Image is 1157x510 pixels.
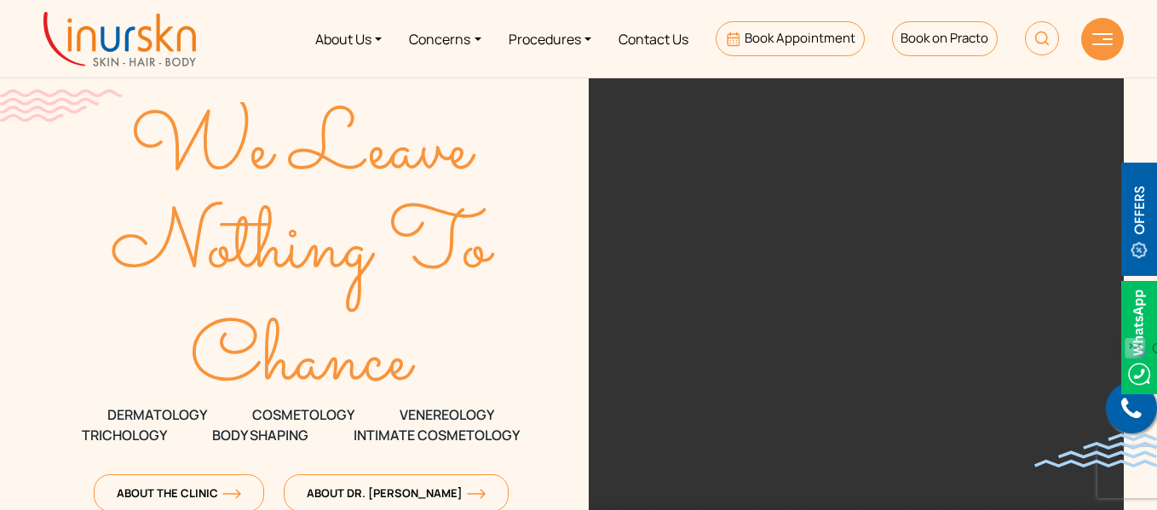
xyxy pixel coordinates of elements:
span: Body Shaping [212,425,308,445]
span: About Dr. [PERSON_NAME] [307,485,486,501]
text: Chance [191,299,417,425]
a: Book on Practo [892,21,998,56]
img: HeaderSearch [1025,21,1059,55]
span: About The Clinic [117,485,241,501]
span: COSMETOLOGY [252,404,354,425]
span: Book on Practo [901,29,988,47]
span: Intimate Cosmetology [354,425,520,445]
a: Procedures [495,7,605,71]
span: Book Appointment [745,29,855,47]
a: Book Appointment [716,21,865,56]
img: inurskn-logo [43,12,196,66]
img: bluewave [1034,433,1157,467]
a: Whatsappicon [1121,326,1157,345]
img: offerBt [1121,163,1157,276]
a: About Us [302,7,395,71]
a: Contact Us [605,7,702,71]
span: DERMATOLOGY [107,404,207,425]
text: Nothing To [112,186,496,312]
img: orange-arrow [467,489,486,499]
span: VENEREOLOGY [400,404,494,425]
span: TRICHOLOGY [82,425,167,445]
text: We Leave [130,88,476,214]
img: hamLine.svg [1092,33,1113,45]
img: orange-arrow [222,489,241,499]
img: Whatsappicon [1121,281,1157,394]
a: Concerns [395,7,494,71]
